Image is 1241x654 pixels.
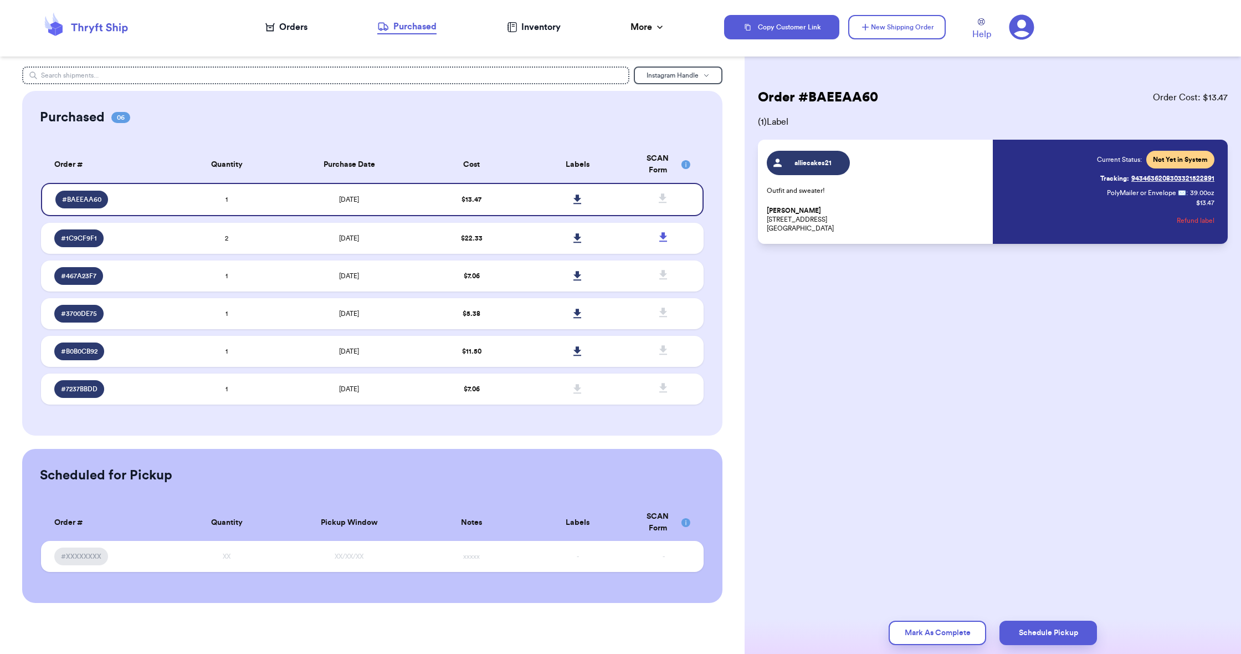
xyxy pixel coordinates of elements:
th: Order # [41,504,173,541]
span: - [577,553,579,560]
button: New Shipping Order [848,15,946,39]
span: [DATE] [339,196,359,203]
p: Outfit and sweater! [767,186,986,195]
span: [DATE] [339,235,359,242]
span: Order Cost: $ 13.47 [1153,91,1228,104]
span: Not Yet in System [1153,155,1208,164]
th: Purchase Date [280,146,419,183]
span: alliecakes21 [787,159,840,167]
span: XX/XX/XX [335,553,363,560]
span: 1 [225,196,228,203]
p: $ 13.47 [1196,198,1214,207]
span: XX [223,553,230,560]
th: Labels [525,146,630,183]
span: xxxxx [463,553,480,560]
h2: Order # BAEEAA60 [758,89,878,106]
a: Purchased [377,20,437,34]
th: Quantity [173,504,279,541]
span: [DATE] [339,386,359,392]
span: Instagram Handle [647,72,699,79]
th: Notes [419,504,525,541]
span: [DATE] [339,348,359,355]
a: Inventory [507,21,561,34]
span: [DATE] [339,273,359,279]
span: PolyMailer or Envelope ✉️ [1107,190,1186,196]
span: 1 [225,348,228,355]
span: #XXXXXXXX [61,552,101,561]
span: [PERSON_NAME] [767,207,821,215]
span: Tracking: [1100,174,1129,183]
span: # B0B0CB92 [61,347,98,356]
th: Order # [41,146,173,183]
span: 1 [225,386,228,392]
button: Copy Customer Link [724,15,839,39]
span: $ 5.38 [463,310,480,317]
input: Search shipments... [22,67,629,84]
button: Refund label [1177,208,1214,233]
span: : [1186,188,1188,197]
a: Orders [265,21,307,34]
th: Quantity [173,146,279,183]
span: 1 [225,310,228,317]
th: Labels [525,504,630,541]
div: SCAN Form [637,153,690,176]
span: $ 7.06 [464,273,480,279]
span: # 467A23F7 [61,272,96,280]
span: # 1C9CF9F1 [61,234,97,243]
span: Help [972,28,991,41]
h2: Purchased [40,109,105,126]
div: More [630,21,665,34]
span: 06 [111,112,130,123]
th: Cost [419,146,525,183]
span: $ 13.47 [461,196,481,203]
span: $ 11.50 [462,348,481,355]
div: Purchased [377,20,437,33]
span: ( 1 ) Label [758,115,1228,129]
a: Help [972,18,991,41]
span: 1 [225,273,228,279]
span: 2 [225,235,228,242]
h2: Scheduled for Pickup [40,467,172,484]
span: $ 22.33 [461,235,483,242]
a: Tracking:9434636208303321522891 [1100,170,1214,187]
span: Current Status: [1097,155,1142,164]
span: [DATE] [339,310,359,317]
span: 39.00 oz [1190,188,1214,197]
div: SCAN Form [637,511,690,534]
span: $ 7.06 [464,386,480,392]
span: - [663,553,665,560]
button: Mark As Complete [889,621,986,645]
span: # BAEEAA60 [62,195,101,204]
span: # 7237BBDD [61,385,98,394]
span: # 3700DE75 [61,309,97,318]
p: [STREET_ADDRESS] [GEOGRAPHIC_DATA] [767,206,986,233]
button: Instagram Handle [634,67,722,84]
button: Schedule Pickup [999,621,1097,645]
th: Pickup Window [280,504,419,541]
